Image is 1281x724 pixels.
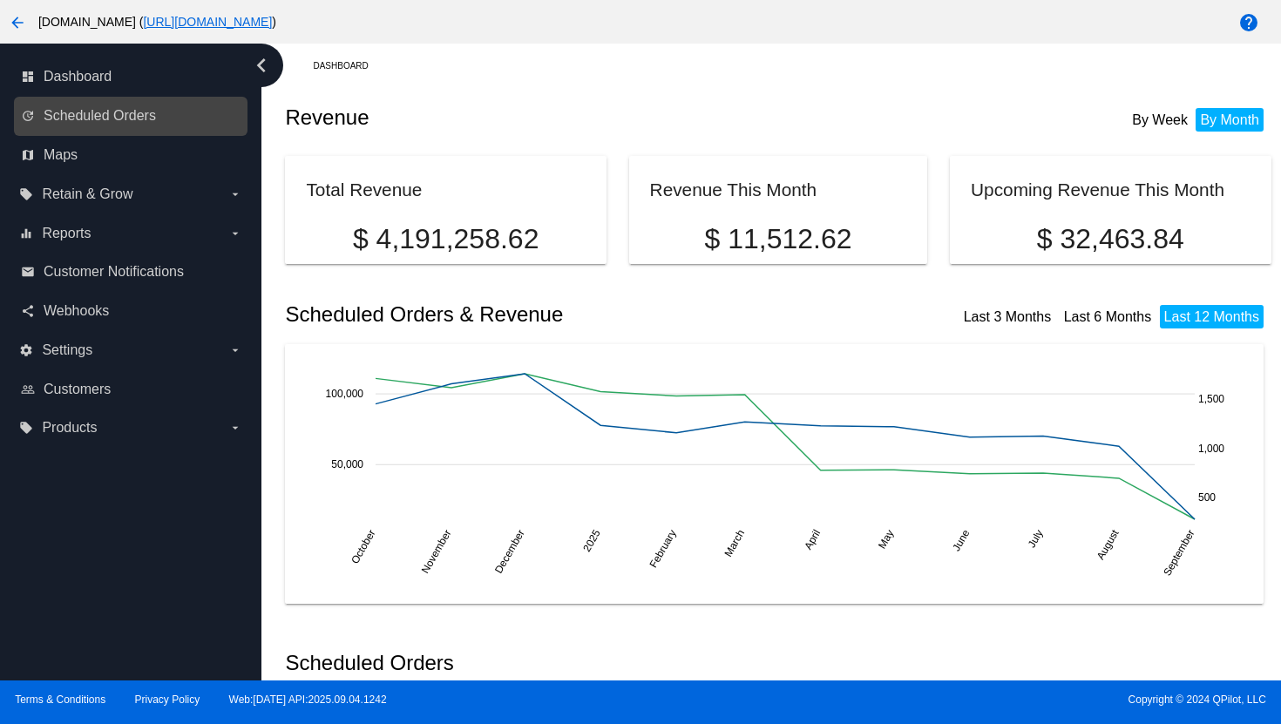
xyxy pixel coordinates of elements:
span: [DOMAIN_NAME] ( ) [38,15,276,29]
text: March [722,527,748,558]
h2: Scheduled Orders [285,651,778,675]
text: February [647,527,679,570]
a: Last 12 Months [1164,309,1259,324]
h2: Total Revenue [306,179,422,200]
i: map [21,148,35,162]
text: 1,500 [1198,393,1224,405]
i: arrow_drop_down [228,187,242,201]
text: October [349,527,378,565]
text: November [419,527,454,575]
i: update [21,109,35,123]
span: Webhooks [44,303,109,319]
text: August [1095,527,1122,562]
i: chevron_left [247,51,275,79]
i: people_outline [21,382,35,396]
i: arrow_drop_down [228,421,242,435]
a: Web:[DATE] API:2025.09.04.1242 [229,694,387,706]
i: dashboard [21,70,35,84]
span: Customer Notifications [44,264,184,280]
span: Maps [44,147,78,163]
span: Reports [42,226,91,241]
text: May [876,527,896,551]
a: Last 6 Months [1064,309,1152,324]
i: equalizer [19,227,33,240]
h2: Revenue This Month [650,179,817,200]
text: 500 [1198,491,1216,504]
a: update Scheduled Orders [21,102,242,130]
text: July [1026,527,1046,549]
i: settings [19,343,33,357]
i: arrow_drop_down [228,343,242,357]
i: local_offer [19,187,33,201]
li: By Month [1196,108,1264,132]
i: arrow_drop_down [228,227,242,240]
a: email Customer Notifications [21,258,242,286]
i: local_offer [19,421,33,435]
span: Copyright © 2024 QPilot, LLC [655,694,1266,706]
p: $ 11,512.62 [650,223,907,255]
p: $ 32,463.84 [971,223,1250,255]
text: December [492,527,527,575]
a: map Maps [21,141,242,169]
span: Dashboard [44,69,112,85]
text: 1,000 [1198,442,1224,454]
i: email [21,265,35,279]
mat-icon: arrow_back [7,12,28,33]
span: Products [42,420,97,436]
a: Privacy Policy [135,694,200,706]
p: $ 4,191,258.62 [306,223,585,255]
a: Dashboard [313,52,383,79]
mat-icon: help [1238,12,1259,33]
text: 100,000 [326,388,364,400]
h2: Revenue [285,105,778,130]
text: September [1162,527,1197,578]
a: share Webhooks [21,297,242,325]
span: Customers [44,382,111,397]
text: April [803,527,823,551]
a: Terms & Conditions [15,694,105,706]
text: 2025 [581,527,604,553]
a: people_outline Customers [21,376,242,403]
a: dashboard Dashboard [21,63,242,91]
i: share [21,304,35,318]
li: By Week [1128,108,1192,132]
h2: Scheduled Orders & Revenue [285,302,778,327]
a: [URL][DOMAIN_NAME] [143,15,272,29]
span: Scheduled Orders [44,108,156,124]
span: Settings [42,342,92,358]
a: Last 3 Months [964,309,1052,324]
text: 50,000 [332,458,364,470]
span: Retain & Grow [42,186,132,202]
text: June [951,527,973,553]
h2: Upcoming Revenue This Month [971,179,1224,200]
